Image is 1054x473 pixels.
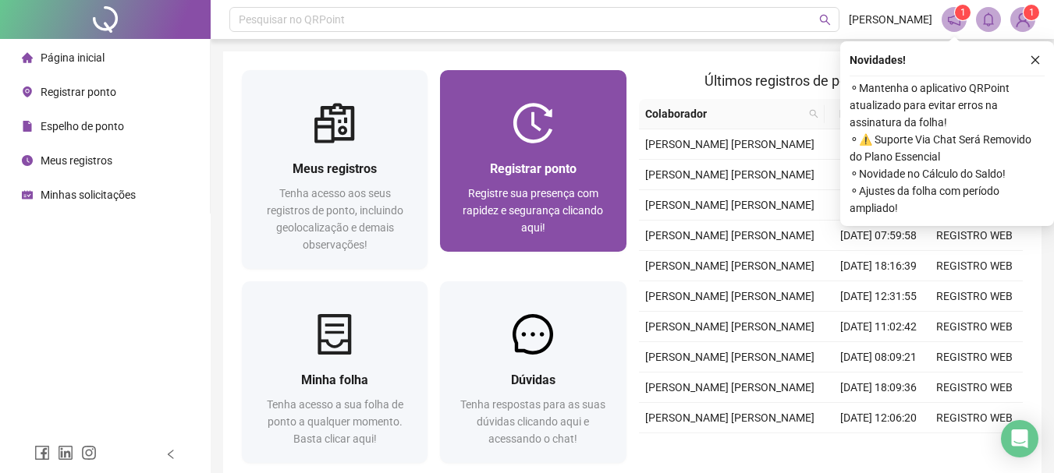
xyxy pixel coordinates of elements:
span: Tenha respostas para as suas dúvidas clicando aqui e acessando o chat! [460,398,605,445]
span: home [22,52,33,63]
span: Minhas solicitações [41,189,136,201]
a: DúvidasTenha respostas para as suas dúvidas clicando aqui e acessando o chat! [440,281,626,463]
img: 90496 [1011,8,1034,31]
td: [DATE] 12:31:55 [831,281,927,312]
td: REGISTRO WEB [927,372,1023,403]
span: notification [947,12,961,26]
sup: 1 [955,5,971,20]
span: [PERSON_NAME] [PERSON_NAME] [645,411,814,424]
td: [DATE] 11:02:43 [831,190,927,221]
span: close [1030,55,1041,65]
span: bell [981,12,995,26]
span: ⚬ Novidade no Cálculo do Saldo! [850,165,1045,182]
td: [DATE] 11:02:42 [831,312,927,342]
span: Registrar ponto [490,161,577,176]
td: [DATE] 08:09:21 [831,342,927,372]
span: Meus registros [41,154,112,167]
span: Tenha acesso aos seus registros de ponto, incluindo geolocalização e demais observações! [267,187,403,251]
a: Meus registrosTenha acesso aos seus registros de ponto, incluindo geolocalização e demais observa... [242,70,428,269]
span: [PERSON_NAME] [PERSON_NAME] [645,168,814,181]
sup: Atualize o seu contato no menu Meus Dados [1024,5,1039,20]
span: [PERSON_NAME] [PERSON_NAME] [645,199,814,211]
span: file [22,121,33,132]
span: clock-circle [22,155,33,166]
td: [DATE] 07:59:58 [831,221,927,251]
span: [PERSON_NAME] [PERSON_NAME] [645,351,814,363]
td: REGISTRO WEB [927,312,1023,342]
span: ⚬ ⚠️ Suporte Via Chat Será Removido do Plano Essencial [850,131,1045,165]
span: Registrar ponto [41,86,116,98]
th: Data/Hora [825,99,917,129]
span: linkedin [58,445,73,461]
span: [PERSON_NAME] [PERSON_NAME] [645,259,814,272]
span: Novidades ! [850,51,906,69]
td: [DATE] 12:03:02 [831,160,927,190]
span: search [806,102,822,125]
td: [DATE] 18:11:10 [831,129,927,160]
span: left [165,449,176,460]
td: REGISTRO WEB [927,342,1023,372]
span: instagram [81,445,97,461]
span: Data/Hora [831,105,899,122]
span: [PERSON_NAME] [PERSON_NAME] [645,381,814,394]
span: Página inicial [41,51,105,64]
td: REGISTRO WEB [927,221,1023,251]
span: [PERSON_NAME] [PERSON_NAME] [645,320,814,333]
span: environment [22,86,33,97]
td: REGISTRO WEB [927,281,1023,312]
div: Open Intercom Messenger [1001,420,1038,457]
td: REGISTRO WEB [927,433,1023,464]
span: [PERSON_NAME] [PERSON_NAME] [645,229,814,242]
td: [DATE] 11:08:17 [831,433,927,464]
span: search [819,14,831,26]
span: [PERSON_NAME] [PERSON_NAME] [645,138,814,150]
span: 1 [960,7,966,18]
span: Tenha acesso a sua folha de ponto a qualquer momento. Basta clicar aqui! [267,398,403,445]
span: [PERSON_NAME] [849,11,932,28]
td: REGISTRO WEB [927,251,1023,281]
td: REGISTRO WEB [927,403,1023,433]
span: Espelho de ponto [41,120,124,132]
span: [PERSON_NAME] [PERSON_NAME] [645,290,814,302]
span: ⚬ Mantenha o aplicativo QRPoint atualizado para evitar erros na assinatura da folha! [850,79,1045,131]
span: Meus registros [293,161,377,176]
span: Registre sua presença com rapidez e segurança clicando aqui! [463,187,603,234]
span: Colaborador [645,105,804,122]
td: [DATE] 12:06:20 [831,403,927,433]
span: schedule [22,189,33,200]
td: [DATE] 18:16:39 [831,251,927,281]
a: Minha folhaTenha acesso a sua folha de ponto a qualquer momento. Basta clicar aqui! [242,281,428,463]
span: ⚬ Ajustes da folha com período ampliado! [850,182,1045,217]
span: search [809,109,818,118]
a: Registrar pontoRegistre sua presença com rapidez e segurança clicando aqui! [440,70,626,252]
span: Últimos registros de ponto sincronizados [704,72,956,89]
span: 1 [1029,7,1034,18]
span: Minha folha [301,372,368,387]
td: [DATE] 18:09:36 [831,372,927,403]
span: facebook [34,445,50,461]
span: Dúvidas [511,372,555,387]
